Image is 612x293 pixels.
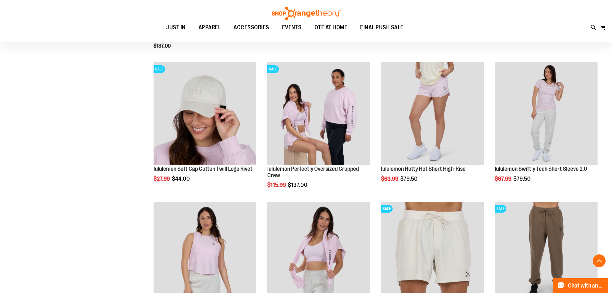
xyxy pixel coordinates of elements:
a: APPAREL [192,20,227,35]
span: JUST IN [166,20,186,35]
a: lululemon Perfectly Oversized Cropped CrewSALE [267,62,370,166]
a: lululemon Soft Cap Cotton Twill Logo Rivet [154,166,253,172]
span: Chat with an Expert [568,283,604,289]
span: $27.99 [154,176,171,182]
a: lululemon Hotty Hot Short High-Rise [381,62,484,166]
img: Shop Orangetheory [271,7,341,20]
span: OTF AT HOME [315,20,348,35]
span: FINAL PUSH SALE [360,20,404,35]
div: product [264,59,373,205]
img: lululemon Hotty Hot Short High-Rise [381,62,484,165]
button: Back To Top [593,254,606,267]
div: product [378,59,487,198]
button: Chat with an Expert [553,278,608,293]
a: JUST IN [160,20,192,35]
img: lululemon Perfectly Oversized Cropped Crew [267,62,370,165]
a: lululemon Hotty Hot Short High-Rise [381,166,466,172]
a: lululemon Swiftly Tech Short Sleeve 2.0 [495,62,598,166]
span: APPAREL [199,20,221,35]
a: OTF lululemon Soft Cap Cotton Twill Logo Rivet KhakiSALE [154,62,256,166]
span: $63.99 [381,176,399,182]
span: SALE [381,205,393,213]
span: SALE [154,65,165,73]
a: lululemon Perfectly Oversized Cropped Crew [267,166,359,179]
span: $137.00 [288,182,308,188]
span: $79.50 [400,176,419,182]
img: OTF lululemon Soft Cap Cotton Twill Logo Rivet Khaki [154,62,256,165]
span: ACCESSORIES [234,20,269,35]
span: $115.99 [267,182,287,188]
a: ACCESSORIES [227,20,276,35]
span: $44.00 [172,176,191,182]
span: EVENTS [282,20,302,35]
a: OTF AT HOME [308,20,354,35]
span: SALE [495,205,506,213]
span: $67.99 [495,176,512,182]
div: product [150,59,260,198]
span: SALE [267,65,279,73]
div: product [492,59,601,198]
span: $79.50 [513,176,532,182]
a: EVENTS [276,20,308,35]
a: FINAL PUSH SALE [354,20,410,35]
img: lululemon Swiftly Tech Short Sleeve 2.0 [495,62,598,165]
a: lululemon Swiftly Tech Short Sleeve 2.0 [495,166,587,172]
span: $137.00 [154,43,172,49]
